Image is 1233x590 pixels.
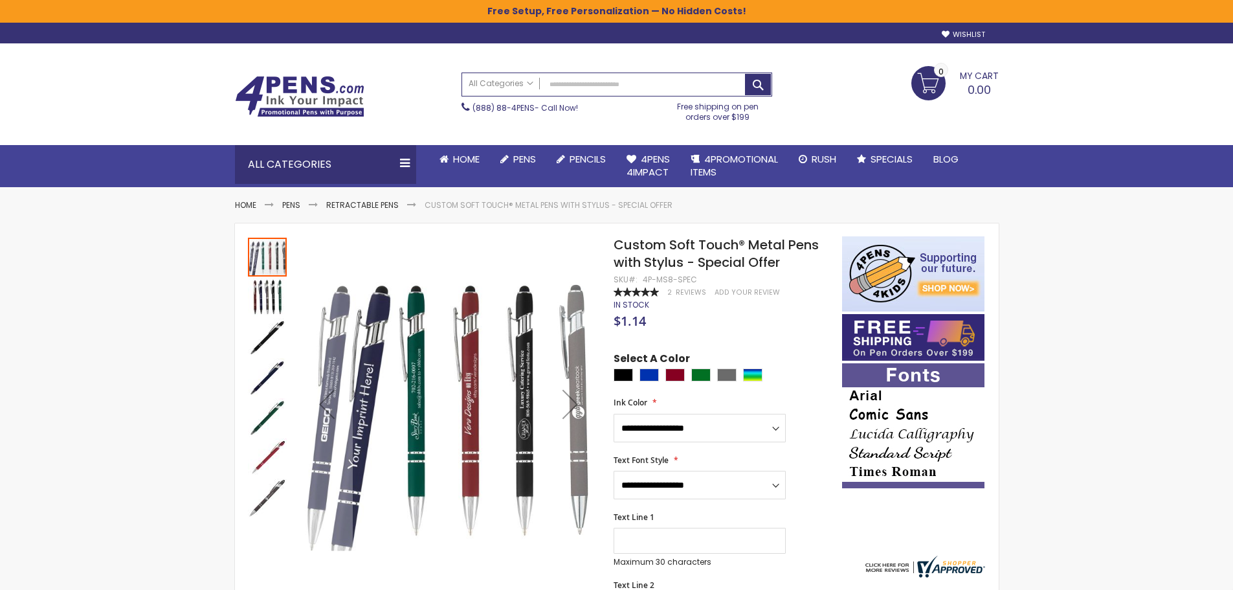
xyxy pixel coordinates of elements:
img: Custom Soft Touch® Metal Pens with Stylus - Special Offer [248,438,287,477]
div: 4P-MS8-SPEC [643,275,697,285]
div: Green [691,369,711,381]
span: All Categories [469,78,533,89]
img: font-personalization-examples [842,363,984,488]
span: $1.14 [614,312,646,330]
a: (888) 88-4PENS [472,102,535,113]
a: Home [429,145,490,174]
a: 0.00 0 [911,66,999,98]
div: Blue [639,369,659,381]
span: Custom Soft Touch® Metal Pens with Stylus - Special Offer [614,236,819,271]
img: Custom Soft Touch® Metal Pens with Stylus - Special Offer [248,358,287,397]
div: Custom Soft Touch® Metal Pens with Stylus - Special Offer [248,437,288,477]
span: 2 [667,288,672,297]
span: Blog [933,152,959,166]
span: In stock [614,299,649,310]
div: Next [544,236,596,573]
p: Maximum 30 characters [614,557,786,567]
div: Custom Soft Touch® Metal Pens with Stylus - Special Offer [248,357,288,397]
img: Custom Soft Touch® Metal Pens with Stylus - Special Offer [248,398,287,437]
a: Pens [490,145,546,174]
strong: SKU [614,274,638,285]
div: Custom Soft Touch® Metal Pens with Stylus - Special Offer [248,236,288,277]
span: Home [453,152,480,166]
img: Custom Soft Touch® Metal Pens with Stylus - Special Offer [248,479,287,517]
img: 4pens.com widget logo [862,556,985,578]
div: Grey [717,369,737,381]
div: Custom Soft Touch® Metal Pens with Stylus - Special Offer [248,477,287,517]
span: Reviews [676,288,706,297]
a: Blog [923,145,969,174]
span: Ink Color [614,397,647,408]
span: Select A Color [614,352,690,369]
span: Pens [513,152,536,166]
span: Specials [871,152,913,166]
a: Add Your Review [715,288,780,297]
div: Custom Soft Touch® Metal Pens with Stylus - Special Offer [248,277,288,317]
div: Assorted [743,369,762,381]
a: Specials [847,145,923,174]
div: Custom Soft Touch® Metal Pens with Stylus - Special Offer [248,397,288,437]
img: 4Pens Custom Pens and Promotional Products [235,76,364,117]
img: Custom Soft Touch® Metal Pens with Stylus - Special Offer [301,255,597,550]
div: Custom Soft Touch® Metal Pens with Stylus - Special Offer [248,317,288,357]
div: Burgundy [665,369,685,381]
li: Custom Soft Touch® Metal Pens with Stylus - Special Offer [425,200,672,210]
a: 4PROMOTIONALITEMS [680,145,788,187]
span: Text Line 1 [614,512,654,523]
span: 0 [939,65,944,78]
span: 4Pens 4impact [627,152,670,179]
div: Availability [614,300,649,310]
div: 100% [614,288,659,297]
a: Retractable Pens [326,199,399,210]
a: All Categories [462,73,540,95]
a: Pencils [546,145,616,174]
img: Free shipping on orders over $199 [842,314,984,361]
div: Black [614,369,633,381]
div: Previous [301,236,353,573]
div: All Categories [235,145,416,184]
span: Text Font Style [614,455,669,466]
img: Custom Soft Touch® Metal Pens with Stylus - Special Offer [248,318,287,357]
img: 4pens 4 kids [842,236,984,312]
div: Free shipping on pen orders over $199 [663,96,772,122]
a: Home [235,199,256,210]
a: 4pens.com certificate URL [862,569,985,580]
span: Rush [812,152,836,166]
img: Custom Soft Touch® Metal Pens with Stylus - Special Offer [248,278,287,317]
span: - Call Now! [472,102,578,113]
a: Wishlist [942,30,985,40]
span: Pencils [570,152,606,166]
a: Rush [788,145,847,174]
a: 2 Reviews [667,288,708,297]
a: 4Pens4impact [616,145,680,187]
a: Pens [282,199,300,210]
span: 0.00 [968,82,991,98]
span: 4PROMOTIONAL ITEMS [691,152,778,179]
